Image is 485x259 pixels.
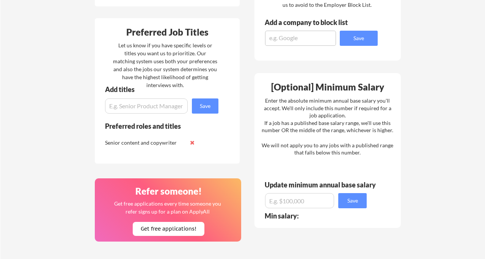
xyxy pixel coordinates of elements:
div: Preferred roles and titles [105,123,208,129]
button: Save [192,98,218,114]
div: Add a company to block list [265,19,359,26]
div: Refer someone! [98,187,239,196]
div: Enter the absolute minimum annual base salary you'll accept. We'll only include this number if re... [262,97,393,156]
div: Senior content and copywriter [105,139,185,147]
div: Preferred Job Titles [97,28,238,37]
input: E.g. Senior Product Manager [105,98,188,114]
button: Save [340,31,378,46]
div: [Optional] Minimum Salary [257,83,398,92]
div: Update minimum annual base salary [265,181,378,188]
div: Add titles [105,86,212,93]
strong: Min salary: [265,212,299,220]
button: Get free applications! [133,222,204,236]
div: Let us know if you have specific levels or titles you want us to prioritize. Our matching system ... [113,41,217,89]
div: Get free applications every time someone you refer signs up for a plan on ApplyAll [113,200,221,215]
button: Save [338,193,367,208]
input: E.g. $100,000 [265,193,334,208]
